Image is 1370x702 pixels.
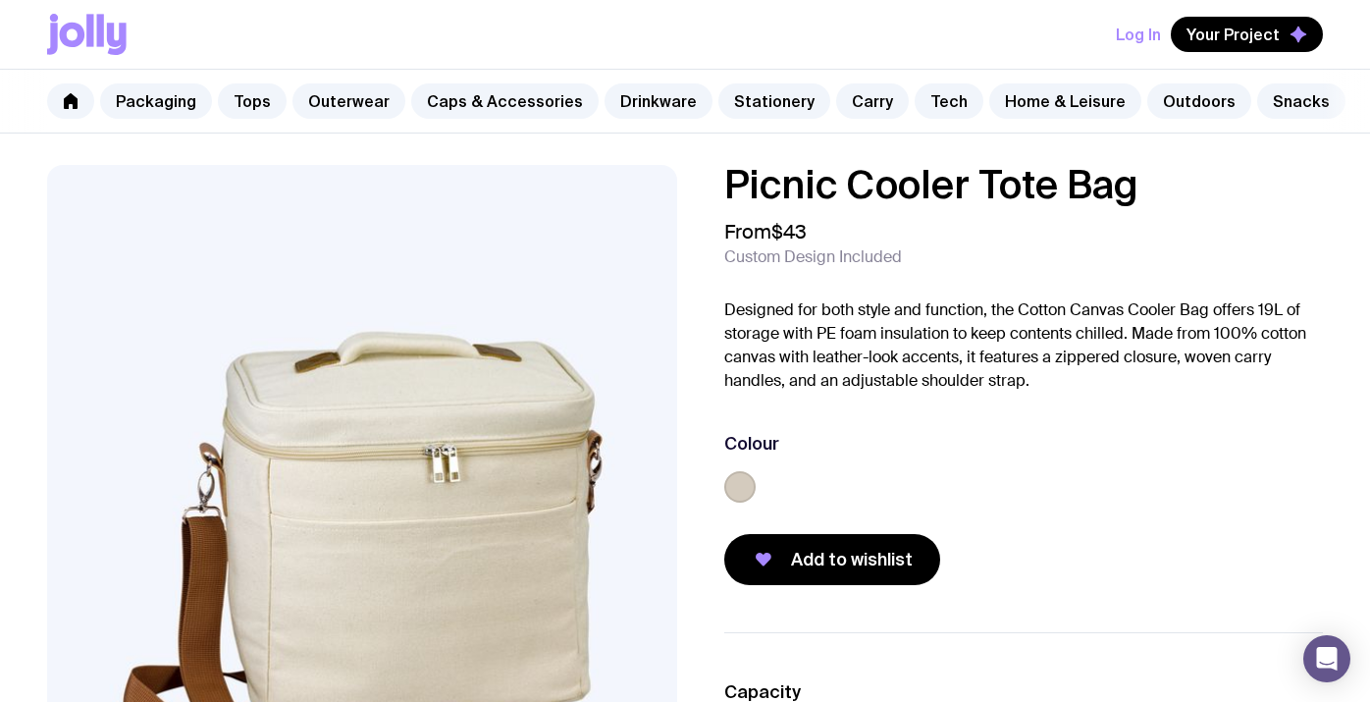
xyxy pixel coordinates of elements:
[724,247,902,267] span: Custom Design Included
[724,165,1323,204] h1: Picnic Cooler Tote Bag
[411,83,599,119] a: Caps & Accessories
[1116,17,1161,52] button: Log In
[292,83,405,119] a: Outerwear
[605,83,712,119] a: Drinkware
[724,534,940,585] button: Add to wishlist
[915,83,983,119] a: Tech
[724,432,779,456] h3: Colour
[718,83,830,119] a: Stationery
[218,83,287,119] a: Tops
[100,83,212,119] a: Packaging
[1303,635,1350,682] div: Open Intercom Messenger
[724,220,807,243] span: From
[1257,83,1345,119] a: Snacks
[1186,25,1280,44] span: Your Project
[1147,83,1251,119] a: Outdoors
[724,298,1323,393] p: Designed for both style and function, the Cotton Canvas Cooler Bag offers 19L of storage with PE ...
[791,548,913,571] span: Add to wishlist
[1171,17,1323,52] button: Your Project
[989,83,1141,119] a: Home & Leisure
[836,83,909,119] a: Carry
[771,219,807,244] span: $43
